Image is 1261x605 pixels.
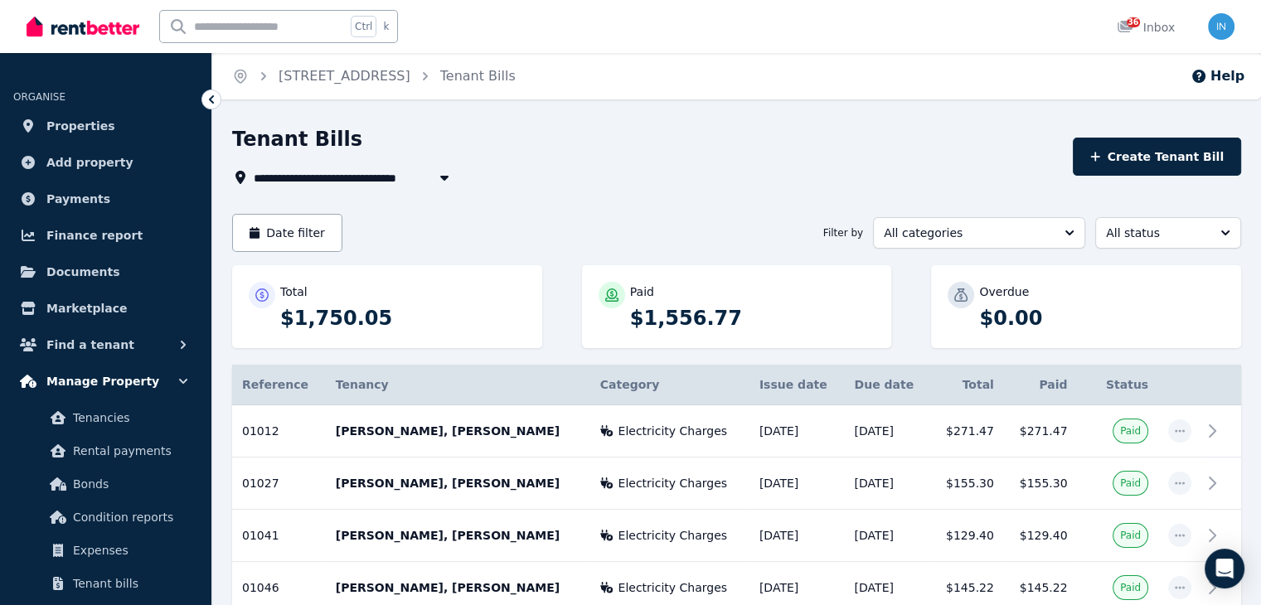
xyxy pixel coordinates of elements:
[440,68,516,84] a: Tenant Bills
[336,579,580,596] p: [PERSON_NAME], [PERSON_NAME]
[46,152,133,172] span: Add property
[844,365,930,405] th: Due date
[20,434,192,467] a: Rental payments
[979,283,1029,300] p: Overdue
[336,423,580,439] p: [PERSON_NAME], [PERSON_NAME]
[1120,581,1141,594] span: Paid
[749,510,845,562] td: [DATE]
[212,53,536,99] nav: Breadcrumb
[13,328,198,361] button: Find a tenant
[336,475,580,491] p: [PERSON_NAME], [PERSON_NAME]
[242,477,279,490] span: 01027
[326,365,590,405] th: Tenancy
[1004,457,1078,510] td: $155.30
[20,401,192,434] a: Tenancies
[930,510,1004,562] td: $129.40
[280,283,308,300] p: Total
[618,475,727,491] span: Electricity Charges
[630,283,654,300] p: Paid
[930,405,1004,457] td: $271.47
[20,501,192,534] a: Condition reports
[1120,529,1141,542] span: Paid
[232,126,362,152] h1: Tenant Bills
[73,474,185,494] span: Bonds
[749,457,845,510] td: [DATE]
[618,579,727,596] span: Electricity Charges
[242,581,279,594] span: 01046
[13,292,198,325] a: Marketplace
[1095,217,1241,249] button: All status
[73,441,185,461] span: Rental payments
[13,255,198,288] a: Documents
[930,365,1004,405] th: Total
[336,527,580,544] p: [PERSON_NAME], [PERSON_NAME]
[13,146,198,179] a: Add property
[46,189,110,209] span: Payments
[1004,365,1078,405] th: Paid
[823,226,863,240] span: Filter by
[590,365,749,405] th: Category
[630,305,875,332] p: $1,556.77
[279,68,410,84] a: [STREET_ADDRESS]
[242,378,308,391] span: Reference
[280,305,526,332] p: $1,750.05
[618,527,727,544] span: Electricity Charges
[13,365,198,398] button: Manage Property
[1004,405,1078,457] td: $271.47
[242,529,279,542] span: 01041
[13,182,198,215] a: Payments
[1120,477,1141,490] span: Paid
[1120,424,1141,438] span: Paid
[383,20,389,33] span: k
[20,567,192,600] a: Tenant bills
[73,574,185,593] span: Tenant bills
[749,405,845,457] td: [DATE]
[1208,13,1234,40] img: investproperty28@gmail.com
[232,214,342,252] button: Date filter
[844,405,930,457] td: [DATE]
[242,424,279,438] span: 01012
[73,507,185,527] span: Condition reports
[930,457,1004,510] td: $155.30
[1004,510,1078,562] td: $129.40
[46,371,159,391] span: Manage Property
[844,510,930,562] td: [DATE]
[844,457,930,510] td: [DATE]
[1077,365,1158,405] th: Status
[749,365,845,405] th: Issue date
[1117,19,1175,36] div: Inbox
[20,467,192,501] a: Bonds
[1205,549,1244,588] div: Open Intercom Messenger
[46,262,120,282] span: Documents
[13,109,198,143] a: Properties
[73,408,185,428] span: Tenancies
[979,305,1225,332] p: $0.00
[46,225,143,245] span: Finance report
[1073,138,1241,176] button: Create Tenant Bill
[351,16,376,37] span: Ctrl
[618,423,727,439] span: Electricity Charges
[1127,17,1140,27] span: 36
[46,116,115,136] span: Properties
[46,335,134,355] span: Find a tenant
[873,217,1085,249] button: All categories
[27,14,139,39] img: RentBetter
[73,540,185,560] span: Expenses
[1106,225,1207,241] span: All status
[884,225,1051,241] span: All categories
[20,534,192,567] a: Expenses
[1191,66,1244,86] button: Help
[13,219,198,252] a: Finance report
[13,91,65,103] span: ORGANISE
[46,298,127,318] span: Marketplace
